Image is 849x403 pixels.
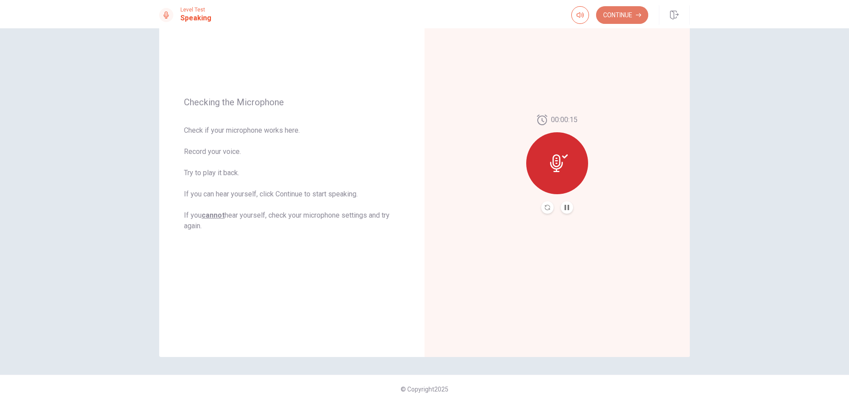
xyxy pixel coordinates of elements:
span: © Copyright 2025 [401,386,448,393]
u: cannot [202,211,225,219]
span: Level Test [180,7,211,13]
button: Continue [596,6,648,24]
span: Checking the Microphone [184,97,400,107]
button: Pause Audio [561,201,573,214]
h1: Speaking [180,13,211,23]
span: Check if your microphone works here. Record your voice. Try to play it back. If you can hear your... [184,125,400,231]
button: Record Again [541,201,554,214]
span: 00:00:15 [551,115,577,125]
